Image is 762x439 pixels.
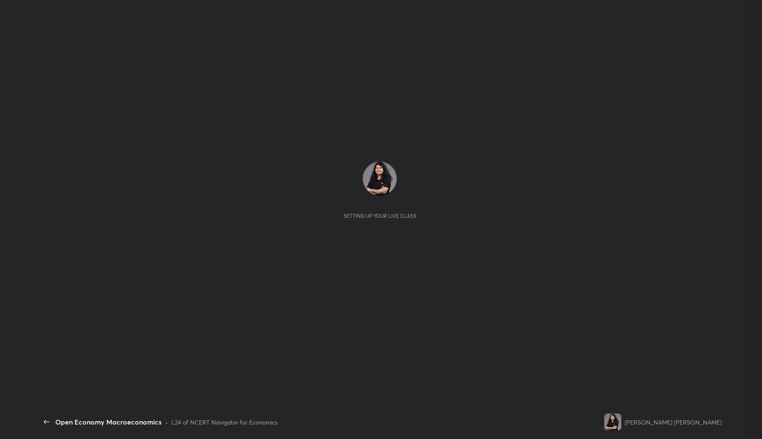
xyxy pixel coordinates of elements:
div: Open Economy Macroeconomics [55,417,162,427]
div: • [165,418,168,427]
img: 5a77a23054704c85928447797e7c5680.jpg [604,413,621,430]
img: 5a77a23054704c85928447797e7c5680.jpg [363,162,397,196]
div: [PERSON_NAME] [PERSON_NAME] [625,418,722,427]
div: Setting up your live class [344,213,416,219]
div: L24 of NCERT Navigator for Economics [171,418,278,427]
